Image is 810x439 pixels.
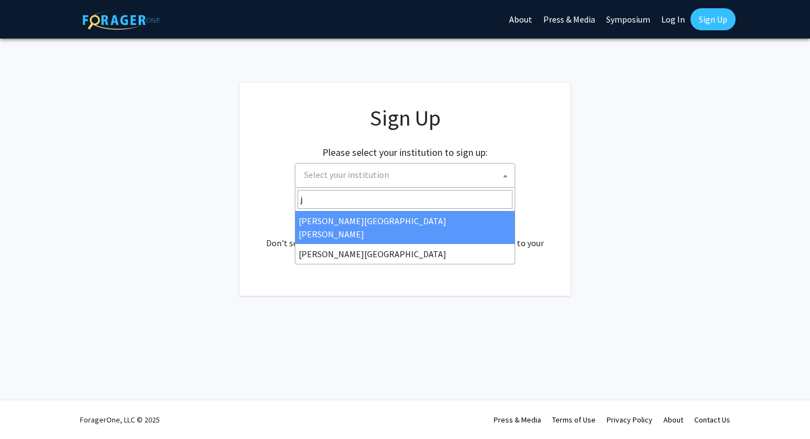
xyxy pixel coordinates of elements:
[322,147,488,159] h2: Please select your institution to sign up:
[690,8,736,30] a: Sign Up
[83,10,160,30] img: ForagerOne Logo
[8,389,47,431] iframe: Chat
[552,415,596,425] a: Terms of Use
[298,190,512,209] input: Search
[295,211,515,244] li: [PERSON_NAME][GEOGRAPHIC_DATA][PERSON_NAME]
[295,244,515,264] li: [PERSON_NAME][GEOGRAPHIC_DATA]
[262,105,548,131] h1: Sign Up
[694,415,730,425] a: Contact Us
[663,415,683,425] a: About
[80,400,160,439] div: ForagerOne, LLC © 2025
[295,163,515,188] span: Select your institution
[494,415,541,425] a: Press & Media
[300,164,515,186] span: Select your institution
[262,210,548,263] div: Already have an account? . Don't see your institution? about bringing ForagerOne to your institut...
[607,415,652,425] a: Privacy Policy
[304,169,389,180] span: Select your institution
